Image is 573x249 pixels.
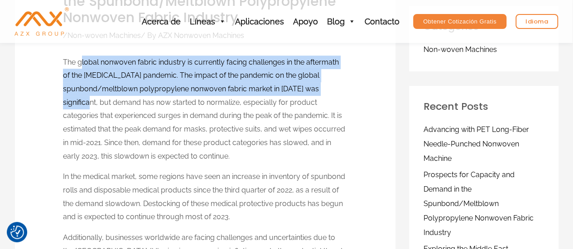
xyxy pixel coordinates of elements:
[63,170,347,224] p: In the medical market, some regions have seen an increase in inventory of spunbond rolls and disp...
[10,226,24,239] button: Consent Preferences
[10,226,24,239] img: Revisit consent button
[515,14,558,29] a: Idioma
[424,170,534,237] a: Prospects for Capacity and Demand in the Spunbond/Meltblown Polypropylene Nonwoven Fabric Industry
[14,17,69,25] a: AZX Maquinaria No Tejida
[413,14,506,29] a: Obtener Cotización Gratis
[424,125,529,163] a: Advancing with PET Long-Fiber Needle-Punched Nonwoven Machine
[424,100,544,113] h2: Recent Posts
[424,42,544,57] nav: Categories
[424,45,497,54] a: Non-woven Machines
[63,56,347,163] p: The global nonwoven fabric industry is currently facing challenges in the aftermath of the [MEDIC...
